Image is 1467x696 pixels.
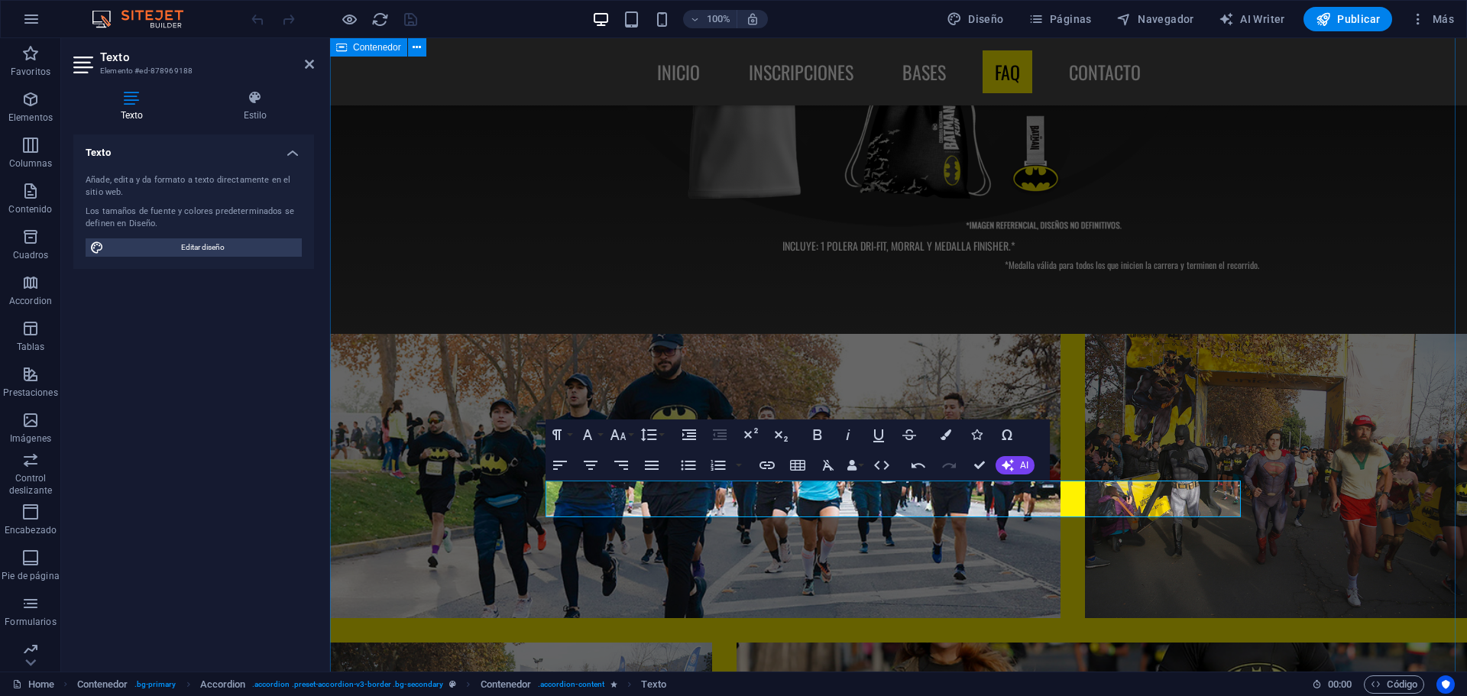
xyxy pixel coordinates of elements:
[1116,11,1194,27] span: Navegador
[607,450,636,481] button: Align Right
[576,450,605,481] button: Align Center
[1020,461,1028,470] span: AI
[941,7,1010,31] div: Diseño (Ctrl+Alt+Y)
[834,419,863,450] button: Italic (Ctrl+I)
[1339,678,1341,690] span: :
[637,450,666,481] button: Align Justify
[353,43,401,52] span: Contenedor
[864,419,893,450] button: Underline (Ctrl+U)
[1328,675,1352,694] span: 00 00
[895,419,924,450] button: Strikethrough
[1110,7,1200,31] button: Navegador
[1371,675,1417,694] span: Código
[733,450,745,481] button: Ordered List
[783,450,812,481] button: Insert Table
[546,450,575,481] button: Align Left
[73,90,196,122] h4: Texto
[8,203,52,215] p: Contenido
[637,419,666,450] button: Line Height
[683,10,737,28] button: 100%
[9,295,52,307] p: Accordion
[1436,675,1455,694] button: Usercentrics
[12,675,54,694] a: Haz clic para cancelar la selección y doble clic para abrir páginas
[704,450,733,481] button: Ordered List
[814,450,843,481] button: Clear Formatting
[867,450,896,481] button: HTML
[844,450,866,481] button: Data Bindings
[77,675,666,694] nav: breadcrumb
[965,450,994,481] button: Confirm (Ctrl+⏎)
[86,174,302,199] div: Añade, edita y da formato a texto directamente en el sitio web.
[17,341,45,353] p: Tablas
[340,10,358,28] button: Haz clic para salir del modo de previsualización y seguir editando
[753,450,782,481] button: Insert Link
[88,10,202,28] img: Editor Logo
[993,419,1022,450] button: Special Characters
[1410,11,1454,27] span: Más
[962,419,991,450] button: Icons
[371,10,389,28] button: reload
[11,66,50,78] p: Favoritos
[675,419,704,450] button: Increase Indent
[607,419,636,450] button: Font Size
[546,419,575,450] button: Paragraph Format
[134,675,176,694] span: . bg-primary
[1316,11,1381,27] span: Publicar
[8,112,53,124] p: Elementos
[705,419,734,450] button: Decrease Indent
[77,675,128,694] span: Contenedor
[1303,7,1393,31] button: Publicar
[803,419,832,450] button: Bold (Ctrl+B)
[86,238,302,257] button: Editar diseño
[13,249,49,261] p: Cuadros
[996,456,1035,474] button: AI
[1404,7,1460,31] button: Más
[86,206,302,231] div: Los tamaños de fuente y colores predeterminados se definen en Diseño.
[674,450,703,481] button: Unordered List
[371,11,389,28] i: Volver a cargar página
[576,419,605,450] button: Font Family
[746,12,759,26] i: Al redimensionar, ajustar el nivel de zoom automáticamente para ajustarse al dispositivo elegido.
[1364,675,1424,694] button: Código
[481,675,532,694] span: Haz clic para seleccionar y doble clic para editar
[2,570,59,582] p: Pie de página
[538,675,605,694] span: . accordion-content
[931,419,960,450] button: Colors
[108,238,297,257] span: Editar diseño
[947,11,1004,27] span: Diseño
[252,675,444,694] span: . accordion .preset-accordion-v3-border .bg-secondary
[904,450,933,481] button: Undo (Ctrl+Z)
[9,157,53,170] p: Columnas
[610,680,617,688] i: El elemento contiene una animación
[736,419,765,450] button: Superscript
[5,524,57,536] p: Encabezado
[1028,11,1092,27] span: Páginas
[1219,11,1285,27] span: AI Writer
[196,90,314,122] h4: Estilo
[1213,7,1291,31] button: AI Writer
[706,10,730,28] h6: 100%
[641,675,665,694] span: Haz clic para seleccionar y doble clic para editar
[3,387,57,399] p: Prestaciones
[941,7,1010,31] button: Diseño
[449,680,456,688] i: Este elemento es un preajuste personalizable
[200,675,246,694] span: Haz clic para seleccionar y doble clic para editar
[73,134,314,162] h4: Texto
[100,50,314,64] h2: Texto
[100,64,283,78] h3: Elemento #ed-878969188
[5,616,56,628] p: Formularios
[1312,675,1352,694] h6: Tiempo de la sesión
[10,432,51,445] p: Imágenes
[1022,7,1098,31] button: Páginas
[934,450,963,481] button: Redo (Ctrl+Shift+Z)
[766,419,795,450] button: Subscript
